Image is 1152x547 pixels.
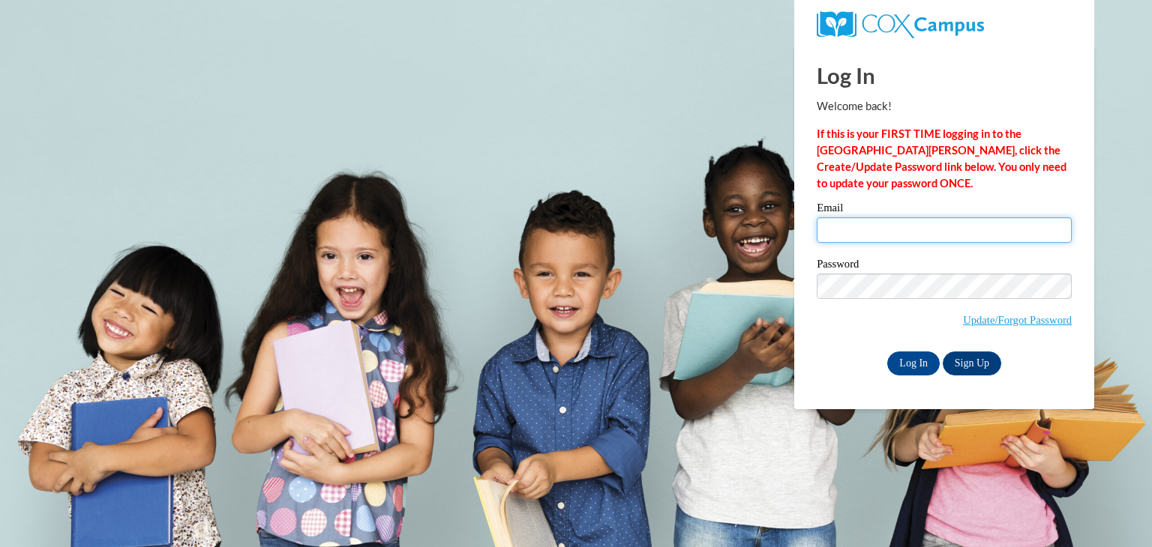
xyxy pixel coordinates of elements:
h1: Log In [817,60,1072,91]
img: COX Campus [817,11,984,38]
strong: If this is your FIRST TIME logging in to the [GEOGRAPHIC_DATA][PERSON_NAME], click the Create/Upd... [817,127,1066,190]
p: Welcome back! [817,98,1072,115]
a: Update/Forgot Password [963,314,1072,326]
input: Log In [887,351,940,375]
a: COX Campus [817,17,984,30]
label: Password [817,259,1072,273]
label: Email [817,202,1072,217]
a: Sign Up [943,351,1001,375]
